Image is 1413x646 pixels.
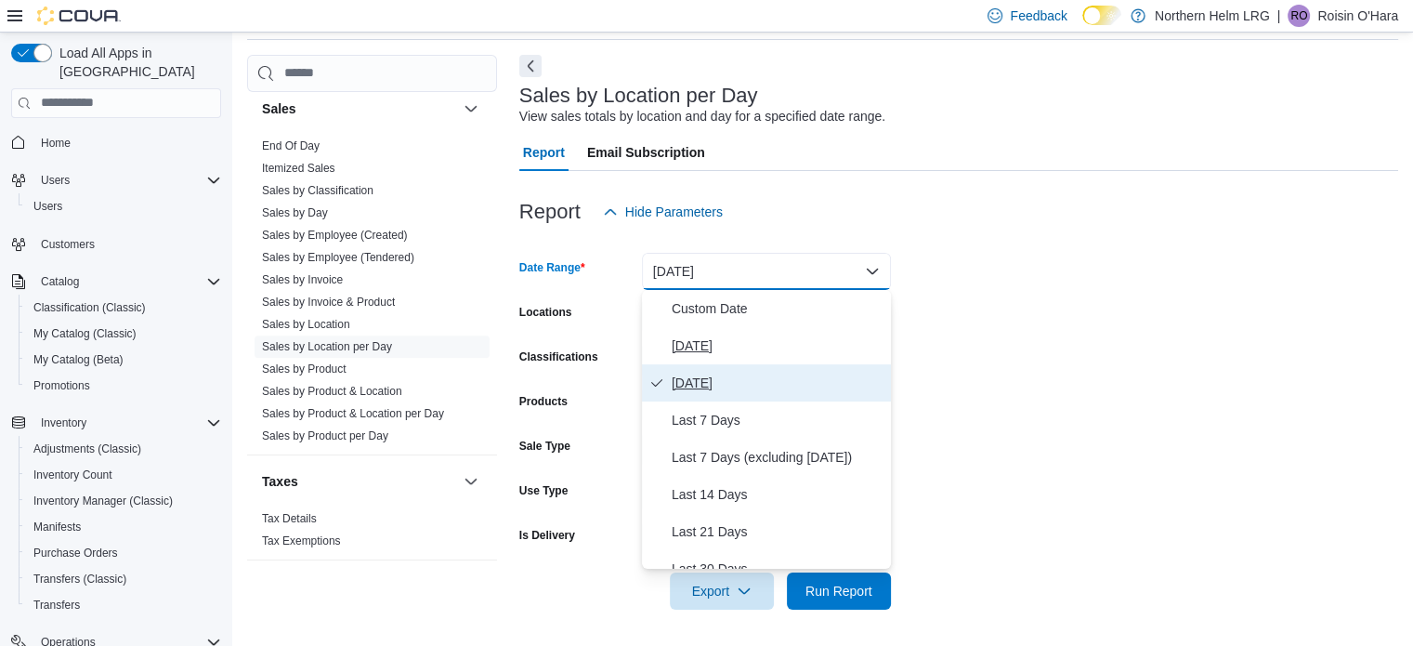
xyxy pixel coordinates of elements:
[262,362,347,376] span: Sales by Product
[41,274,79,289] span: Catalog
[33,300,146,315] span: Classification (Classic)
[33,233,102,256] a: Customers
[33,572,126,587] span: Transfers (Classic)
[247,508,497,560] div: Taxes
[672,409,883,431] span: Last 7 Days
[19,295,229,321] button: Classification (Classic)
[262,99,456,118] button: Sales
[625,203,723,221] span: Hide Parameters
[26,297,221,319] span: Classification (Classic)
[262,273,343,286] a: Sales by Invoice
[587,134,705,171] span: Email Subscription
[805,582,872,600] span: Run Report
[26,490,221,512] span: Inventory Manager (Classic)
[33,169,221,191] span: Users
[262,429,388,442] a: Sales by Product per Day
[595,193,730,231] button: Hide Parameters
[1082,6,1121,25] input: Dark Mode
[262,534,341,548] span: Tax Exemptions
[33,412,221,434] span: Inventory
[26,464,120,486] a: Inventory Count
[33,199,62,214] span: Users
[262,318,350,331] a: Sales by Location
[672,558,883,580] span: Last 30 Days
[519,85,758,107] h3: Sales by Location per Day
[262,339,392,354] span: Sales by Location per Day
[1290,5,1307,27] span: RO
[33,412,94,434] button: Inventory
[262,229,408,242] a: Sales by Employee (Created)
[26,195,70,218] a: Users
[1010,7,1066,25] span: Feedback
[262,228,408,243] span: Sales by Employee (Created)
[262,295,395,310] span: Sales by Invoice & Product
[26,375,98,397] a: Promotions
[26,594,221,616] span: Transfers
[670,573,774,610] button: Export
[19,540,229,566] button: Purchase Orders
[19,592,229,618] button: Transfers
[642,253,891,290] button: [DATE]
[19,347,229,373] button: My Catalog (Beta)
[33,442,141,456] span: Adjustments (Classic)
[33,131,221,154] span: Home
[262,272,343,287] span: Sales by Invoice
[33,378,90,393] span: Promotions
[26,323,221,345] span: My Catalog (Classic)
[26,516,221,538] span: Manifests
[52,44,221,81] span: Load All Apps in [GEOGRAPHIC_DATA]
[642,290,891,569] div: Select listbox
[26,195,221,218] span: Users
[19,566,229,592] button: Transfers (Classic)
[26,297,153,319] a: Classification (Classic)
[26,349,131,371] a: My Catalog (Beta)
[262,472,298,491] h3: Taxes
[519,55,542,77] button: Next
[33,546,118,560] span: Purchase Orders
[19,488,229,514] button: Inventory Manager (Classic)
[519,528,575,543] label: Is Delivery
[26,516,88,538] a: Manifests
[262,139,320,152] a: End Of Day
[26,568,221,590] span: Transfers (Classic)
[519,483,568,498] label: Use Type
[1317,5,1398,27] p: Roisin O'Hara
[33,270,221,293] span: Catalog
[33,270,86,293] button: Catalog
[26,594,87,616] a: Transfers
[262,296,395,309] a: Sales by Invoice & Product
[460,470,482,493] button: Taxes
[4,231,229,257] button: Customers
[33,468,112,482] span: Inventory Count
[4,167,229,193] button: Users
[33,494,173,508] span: Inventory Manager (Classic)
[247,135,497,455] div: Sales
[519,260,585,275] label: Date Range
[1288,5,1310,27] div: Roisin O'Hara
[33,326,137,341] span: My Catalog (Classic)
[672,372,883,394] span: [DATE]
[19,321,229,347] button: My Catalog (Classic)
[1082,25,1083,26] span: Dark Mode
[26,375,221,397] span: Promotions
[523,134,565,171] span: Report
[26,542,125,564] a: Purchase Orders
[519,201,581,223] h3: Report
[262,205,328,220] span: Sales by Day
[33,598,80,613] span: Transfers
[262,317,350,332] span: Sales by Location
[519,107,885,126] div: View sales totals by location and day for a specified date range.
[4,129,229,156] button: Home
[519,394,568,409] label: Products
[262,385,402,398] a: Sales by Product & Location
[19,514,229,540] button: Manifests
[262,162,335,175] a: Itemized Sales
[262,251,414,264] a: Sales by Employee (Tendered)
[41,136,71,151] span: Home
[262,138,320,153] span: End Of Day
[262,161,335,176] span: Itemized Sales
[262,511,317,526] span: Tax Details
[19,373,229,399] button: Promotions
[519,305,572,320] label: Locations
[262,206,328,219] a: Sales by Day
